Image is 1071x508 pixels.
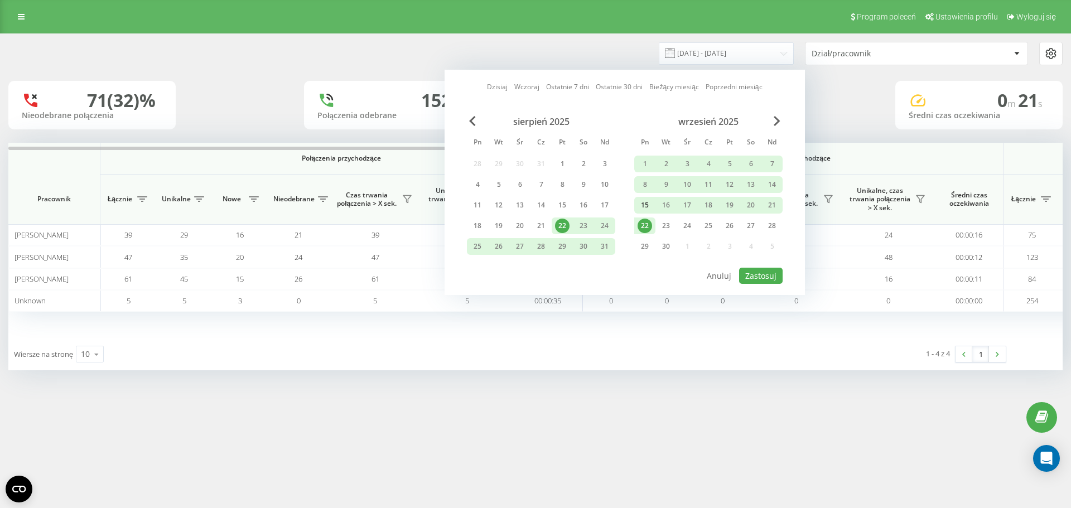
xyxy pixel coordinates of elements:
div: 20 [744,198,758,212]
td: 00:00:11 [934,268,1004,290]
div: 152 [421,90,451,111]
div: ndz 10 sie 2025 [594,176,615,193]
div: 12 [722,177,737,192]
div: 28 [534,239,548,254]
div: pt 19 wrz 2025 [719,197,740,214]
span: 0 [721,296,725,306]
div: 25 [470,239,485,254]
span: Połączenia przychodzące [129,154,553,163]
span: s [1038,98,1043,110]
span: 0 [297,296,301,306]
div: pt 22 sie 2025 [552,217,573,234]
abbr: poniedziałek [636,135,653,152]
div: 11 [470,198,485,212]
div: 17 [597,198,612,212]
abbr: niedziela [596,135,613,152]
span: Pracownik [18,195,90,204]
div: pt 8 sie 2025 [552,176,573,193]
span: 0 [886,296,890,306]
div: czw 14 sie 2025 [530,197,552,214]
span: 24 [295,252,302,262]
div: 10 [680,177,694,192]
span: Łącznie [106,195,134,204]
div: 3 [680,157,694,171]
span: Unikalne [162,195,191,204]
abbr: poniedziałek [469,135,486,152]
div: 21 [765,198,779,212]
div: ndz 28 wrz 2025 [761,217,783,234]
div: wt 5 sie 2025 [488,176,509,193]
div: pt 5 wrz 2025 [719,156,740,172]
div: śr 10 wrz 2025 [677,176,698,193]
div: 27 [513,239,527,254]
div: śr 24 wrz 2025 [677,217,698,234]
div: pon 15 wrz 2025 [634,197,655,214]
div: 24 [597,219,612,233]
div: pt 26 wrz 2025 [719,217,740,234]
div: 6 [744,157,758,171]
div: ndz 31 sie 2025 [594,238,615,255]
div: sob 2 sie 2025 [573,156,594,172]
a: Dzisiaj [487,81,508,92]
div: 23 [576,219,591,233]
div: Połączenia odebrane [317,111,458,120]
span: Łącznie [1010,195,1038,204]
div: 6 [513,177,527,192]
div: ndz 24 sie 2025 [594,217,615,234]
div: 10 [597,177,612,192]
span: Next Month [774,116,780,126]
span: 84 [1028,274,1036,284]
span: 39 [372,230,379,240]
span: 16 [885,274,893,284]
span: Nieodebrane [273,195,315,204]
div: ndz 3 sie 2025 [594,156,615,172]
div: śr 17 wrz 2025 [677,197,698,214]
div: 10 [81,349,90,360]
span: [PERSON_NAME] [15,252,69,262]
div: Nieodebrane połączenia [22,111,162,120]
button: Open CMP widget [6,476,32,502]
div: 21 [534,219,548,233]
div: 17 [680,198,694,212]
div: 26 [491,239,506,254]
span: 5 [182,296,186,306]
div: 30 [659,239,673,254]
a: Ostatnie 30 dni [596,81,643,92]
div: 22 [555,219,570,233]
div: 18 [701,198,716,212]
div: pt 29 sie 2025 [552,238,573,255]
div: wt 23 wrz 2025 [655,217,677,234]
div: sob 9 sie 2025 [573,176,594,193]
span: Ustawienia profilu [935,12,998,21]
div: 23 [659,219,673,233]
abbr: środa [512,135,528,152]
div: ndz 17 sie 2025 [594,197,615,214]
td: 00:00:35 [513,290,583,312]
div: Open Intercom Messenger [1033,445,1060,472]
span: [PERSON_NAME] [15,274,69,284]
abbr: czwartek [700,135,717,152]
span: 75 [1028,230,1036,240]
div: pon 1 wrz 2025 [634,156,655,172]
div: sierpień 2025 [467,116,615,127]
div: czw 18 wrz 2025 [698,197,719,214]
abbr: sobota [575,135,592,152]
abbr: środa [679,135,696,152]
span: 16 [236,230,244,240]
div: 8 [555,177,570,192]
span: Unikalne, czas trwania połączenia > X sek. [427,186,491,212]
span: Wiersze na stronę [14,349,73,359]
button: Zastosuj [739,268,783,284]
span: 123 [1026,252,1038,262]
div: 19 [722,198,737,212]
div: wt 26 sie 2025 [488,238,509,255]
div: 7 [765,157,779,171]
div: 13 [513,198,527,212]
div: sob 23 sie 2025 [573,217,594,234]
td: 00:00:00 [934,290,1004,312]
div: czw 28 sie 2025 [530,238,552,255]
span: 29 [180,230,188,240]
span: 5 [373,296,377,306]
span: 20 [236,252,244,262]
div: sob 20 wrz 2025 [740,197,761,214]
